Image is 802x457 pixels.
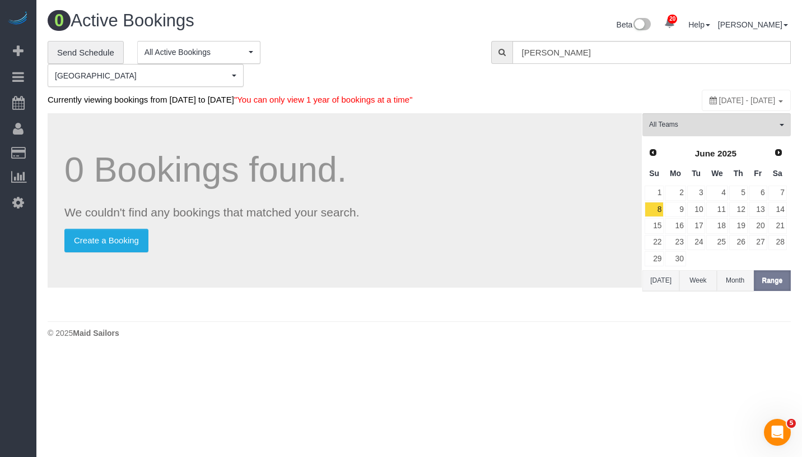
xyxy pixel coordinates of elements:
[48,64,244,87] ol: Manhattan
[754,169,762,178] span: Friday
[665,251,686,266] a: 30
[48,11,411,30] h1: Active Bookings
[642,270,679,291] button: [DATE]
[706,235,728,250] a: 25
[764,419,791,446] iframe: Intercom live chat
[7,11,29,27] img: Automaid Logo
[687,202,706,217] a: 10
[749,218,767,233] a: 20
[679,270,716,291] button: Week
[645,235,664,250] a: 22
[665,235,686,250] a: 23
[687,218,706,233] a: 17
[632,18,651,33] img: New interface
[773,169,782,178] span: Saturday
[706,202,728,217] a: 11
[695,149,715,158] span: June
[48,41,124,64] a: Send Schedule
[670,169,681,178] span: Monday
[729,186,748,201] a: 5
[617,20,651,29] a: Beta
[144,47,246,58] span: All Active Bookings
[55,70,229,81] span: [GEOGRAPHIC_DATA]
[734,169,743,178] span: Thursday
[48,327,791,339] div: © 2025
[234,95,413,104] span: "You can only view 1 year of bookings at a time"
[64,204,625,220] p: We couldn't find any bookings that matched your search.
[645,251,664,266] a: 29
[702,90,791,111] div: You can only view 1 year of bookings
[706,218,728,233] a: 18
[668,15,677,24] span: 20
[645,202,664,217] a: 8
[749,235,767,250] a: 27
[48,10,71,31] span: 0
[717,270,754,291] button: Month
[687,186,706,201] a: 3
[665,202,686,217] a: 9
[717,149,736,158] span: 2025
[688,20,710,29] a: Help
[768,186,787,201] a: 7
[787,419,796,428] span: 5
[48,95,413,104] span: Currently viewing bookings from [DATE] to [DATE]
[729,202,748,217] a: 12
[649,120,777,130] span: All Teams
[687,235,706,250] a: 24
[729,218,748,233] a: 19
[73,329,119,338] strong: Maid Sailors
[645,145,661,161] a: Prev
[64,150,625,189] h1: 0 Bookings found.
[665,186,686,201] a: 2
[729,235,748,250] a: 26
[645,186,664,201] a: 1
[659,11,680,36] a: 20
[649,169,659,178] span: Sunday
[642,113,791,136] button: All Teams
[692,169,701,178] span: Tuesday
[137,41,260,64] button: All Active Bookings
[512,41,791,64] input: Enter the first 3 letters of the name to search
[774,148,783,157] span: Next
[645,218,664,233] a: 15
[771,145,786,161] a: Next
[711,169,723,178] span: Wednesday
[768,235,787,250] a: 28
[749,202,767,217] a: 13
[48,64,244,87] button: [GEOGRAPHIC_DATA]
[754,270,791,291] button: Range
[642,113,791,131] ol: All Teams
[64,229,148,252] a: Create a Booking
[649,148,658,157] span: Prev
[665,218,686,233] a: 16
[706,186,728,201] a: 4
[719,96,776,105] span: [DATE] - [DATE]
[768,202,787,217] a: 14
[768,218,787,233] a: 21
[749,186,767,201] a: 6
[718,20,788,29] a: [PERSON_NAME]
